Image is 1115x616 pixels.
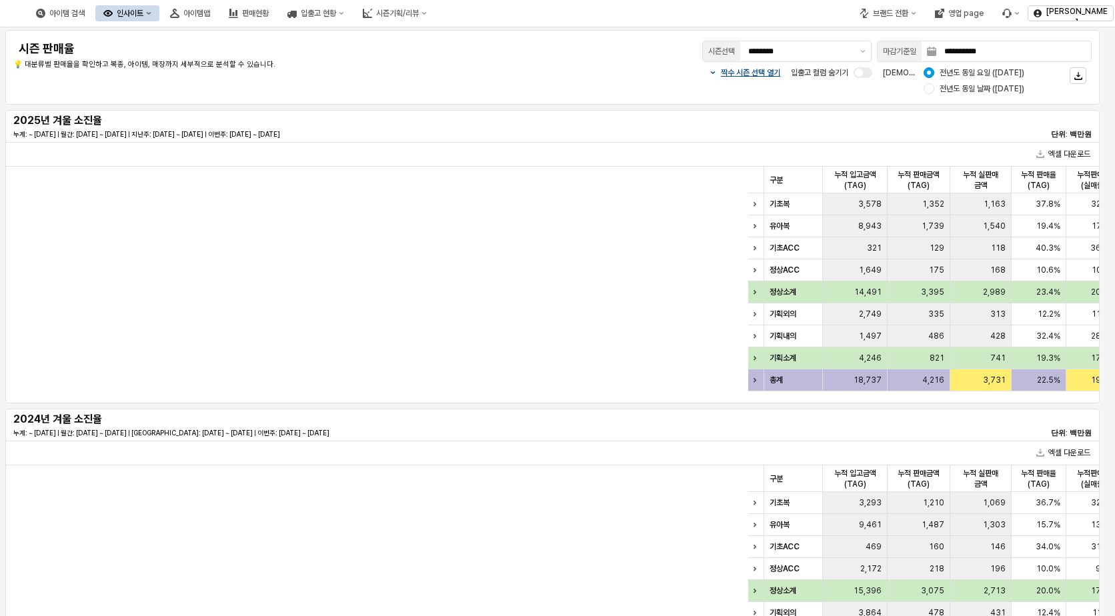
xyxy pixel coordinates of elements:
[1072,468,1115,489] span: 누적판매율(실매출)
[770,473,783,484] span: 구분
[1092,221,1115,231] span: 17.2%
[858,199,882,209] span: 3,578
[376,9,419,18] div: 시즌기획/리뷰
[770,265,800,275] strong: 정상ACC
[770,586,796,595] strong: 정상소계
[1037,375,1060,385] span: 22.5%
[859,519,882,530] span: 9,461
[927,5,992,21] button: 영업 page
[1031,146,1096,162] button: 엑셀 다운로드
[95,5,159,21] button: 인사이트
[13,428,732,438] p: 누계: ~ [DATE] | 월간: [DATE] ~ [DATE] | [GEOGRAPHIC_DATA]: [DATE] ~ [DATE] | 이번주: [DATE] ~ [DATE]
[983,519,1006,530] span: 1,303
[859,309,882,319] span: 2,749
[49,9,85,18] div: 아이템 검색
[858,221,882,231] span: 8,943
[893,169,944,191] span: 누적 판매금액(TAG)
[873,9,908,18] div: 브랜드 전환
[748,303,766,325] div: Expand row
[1096,563,1115,574] span: 9.0%
[1036,199,1060,209] span: 37.8%
[852,5,924,21] button: 브랜드 전환
[1090,243,1115,253] span: 36.8%
[1091,519,1115,530] span: 13.8%
[770,353,796,363] strong: 기획소계
[855,41,871,61] button: 제안 사항 표시
[921,287,944,297] span: 3,395
[748,492,766,513] div: Expand row
[859,353,882,363] span: 4,246
[1036,541,1060,552] span: 34.0%
[1002,427,1092,439] p: 단위: 백만원
[709,67,780,78] button: 짝수 시즌 선택 열기
[748,536,766,557] div: Expand row
[1036,243,1060,253] span: 40.3%
[748,347,766,369] div: Expand row
[948,9,984,18] div: 영업 page
[770,221,790,231] strong: 유아복
[748,558,766,579] div: Expand row
[928,331,944,341] span: 486
[28,5,93,21] button: 아이템 검색
[929,265,944,275] span: 175
[984,585,1006,596] span: 2,713
[1036,353,1060,363] span: 19.3%
[1091,497,1115,508] span: 32.4%
[770,520,790,529] strong: 유아복
[770,309,796,319] strong: 기획외의
[1038,309,1060,319] span: 12.2%
[770,375,783,385] strong: 총계
[721,67,780,78] p: 짝수 시즌 선택 열기
[708,45,735,58] div: 시즌선택
[1036,519,1060,530] span: 15.7%
[770,331,796,341] strong: 기획내의
[791,68,848,77] span: 입출고 컬럼 숨기기
[922,375,944,385] span: 4,216
[883,45,916,58] div: 마감기준일
[19,42,457,55] h4: 시즌 판매율
[1091,353,1115,363] span: 17.5%
[991,243,1006,253] span: 118
[859,331,882,341] span: 1,497
[983,497,1006,508] span: 1,069
[770,199,790,209] strong: 기초복
[956,468,1006,489] span: 누적 실판매 금액
[770,175,783,185] span: 구분
[162,5,218,21] button: 아이템맵
[1091,199,1115,209] span: 32.5%
[854,585,882,596] span: 15,396
[748,369,766,391] div: Expand row
[1092,265,1115,275] span: 10.2%
[1036,287,1060,297] span: 23.4%
[1092,309,1115,319] span: 11.4%
[990,265,1006,275] span: 168
[13,59,463,71] p: 💡 대분류별 판매율을 확인하고 복종, 아이템, 매장까지 세부적으로 분석할 수 있습니다.
[221,5,277,21] button: 판매현황
[770,243,800,253] strong: 기초ACC
[770,498,790,507] strong: 기초복
[770,287,796,297] strong: 정상소계
[1031,445,1096,461] button: 엑셀 다운로드
[922,519,944,530] span: 1,487
[984,199,1006,209] span: 1,163
[990,353,1006,363] span: 741
[748,215,766,237] div: Expand row
[1046,6,1108,27] p: [PERSON_NAME]
[242,9,269,18] div: 판매현황
[748,281,766,303] div: Expand row
[859,497,882,508] span: 3,293
[854,375,882,385] span: 18,737
[13,129,732,139] p: 누계: ~ [DATE] | 월간: [DATE] ~ [DATE] | 지난주: [DATE] ~ [DATE] | 이번주: [DATE] ~ [DATE]
[279,5,352,21] div: 입출고 현황
[355,5,435,21] button: 시즌기획/리뷰
[1028,5,1114,21] button: [PERSON_NAME]
[929,541,944,552] span: 160
[1017,468,1060,489] span: 누적 판매율(TAG)
[828,468,882,489] span: 누적 입고금액(TAG)
[923,497,944,508] span: 1,210
[748,580,766,601] div: Expand row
